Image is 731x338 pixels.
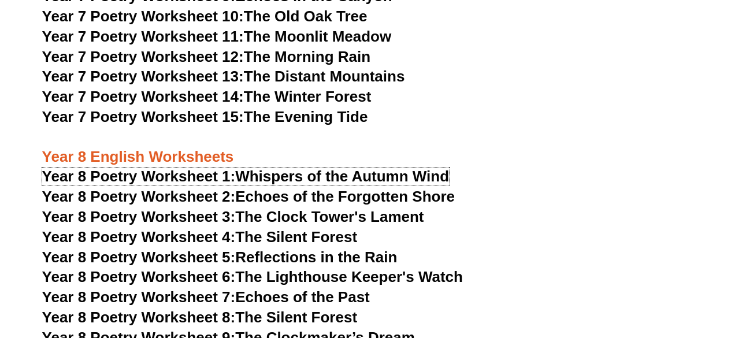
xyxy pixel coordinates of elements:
a: Year 7 Poetry Worksheet 12:The Morning Rain [42,48,370,65]
span: Year 8 Poetry Worksheet 2: [42,188,236,205]
a: Year 8 Poetry Worksheet 6:The Lighthouse Keeper's Watch [42,268,463,285]
span: Year 7 Poetry Worksheet 12: [42,48,244,65]
h3: Year 8 English Worksheets [42,128,689,167]
span: Year 8 Poetry Worksheet 5: [42,248,236,266]
span: Year 8 Poetry Worksheet 1: [42,168,236,185]
a: Year 8 Poetry Worksheet 7:Echoes of the Past [42,288,370,306]
span: Year 7 Poetry Worksheet 11: [42,28,244,45]
span: Year 8 Poetry Worksheet 8: [42,309,236,326]
a: Year 8 Poetry Worksheet 8:The Silent Forest [42,309,357,326]
iframe: Chat Widget [539,207,731,338]
a: Year 7 Poetry Worksheet 11:The Moonlit Meadow [42,28,392,45]
a: Year 8 Poetry Worksheet 4:The Silent Forest [42,228,357,246]
span: Year 8 Poetry Worksheet 4: [42,228,236,246]
span: Year 8 Poetry Worksheet 3: [42,208,236,225]
span: Year 8 Poetry Worksheet 6: [42,268,236,285]
a: Year 7 Poetry Worksheet 13:The Distant Mountains [42,68,405,85]
a: Year 7 Poetry Worksheet 15:The Evening Tide [42,108,368,125]
a: Year 7 Poetry Worksheet 10:The Old Oak Tree [42,8,368,25]
a: Year 8 Poetry Worksheet 2:Echoes of the Forgotten Shore [42,188,455,205]
span: Year 7 Poetry Worksheet 14: [42,88,244,105]
a: Year 8 Poetry Worksheet 1:Whispers of the Autumn Wind [42,168,449,185]
a: Year 8 Poetry Worksheet 5:Reflections in the Rain [42,248,398,266]
a: Year 7 Poetry Worksheet 14:The Winter Forest [42,88,372,105]
span: Year 7 Poetry Worksheet 13: [42,68,244,85]
a: Year 8 Poetry Worksheet 3:The Clock Tower's Lament [42,208,424,225]
span: Year 7 Poetry Worksheet 10: [42,8,244,25]
span: Year 8 Poetry Worksheet 7: [42,288,236,306]
span: Year 7 Poetry Worksheet 15: [42,108,244,125]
